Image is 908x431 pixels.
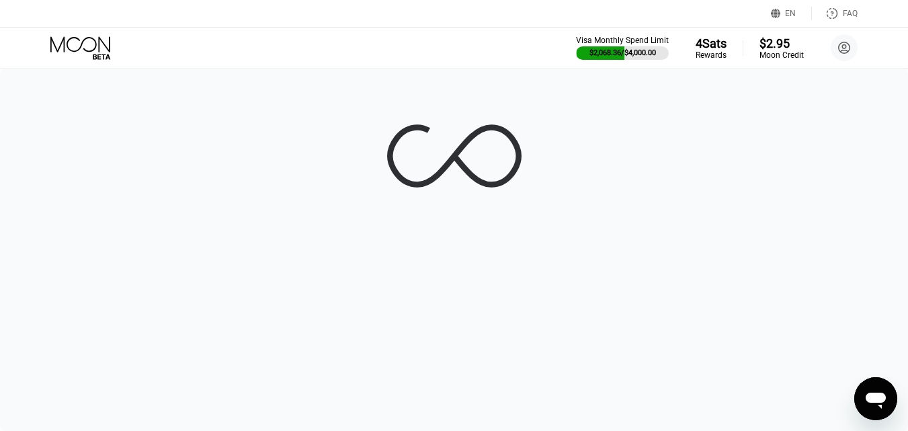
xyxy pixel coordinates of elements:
div: Moon Credit [759,50,804,60]
div: FAQ [843,9,858,18]
div: Visa Monthly Spend Limit$2,068.36/$4,000.00 [576,36,669,60]
iframe: Button to launch messaging window, conversation in progress [854,377,897,420]
div: 4 Sats [696,36,727,50]
div: Rewards [696,50,727,60]
div: $2.95 [759,36,804,50]
div: 4SatsRewards [696,36,727,60]
div: EN [771,7,812,20]
div: $2.95Moon Credit [759,36,804,60]
div: EN [785,9,796,18]
div: $2,068.36 / $4,000.00 [589,48,656,57]
div: Visa Monthly Spend Limit [576,36,669,45]
div: FAQ [812,7,858,20]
